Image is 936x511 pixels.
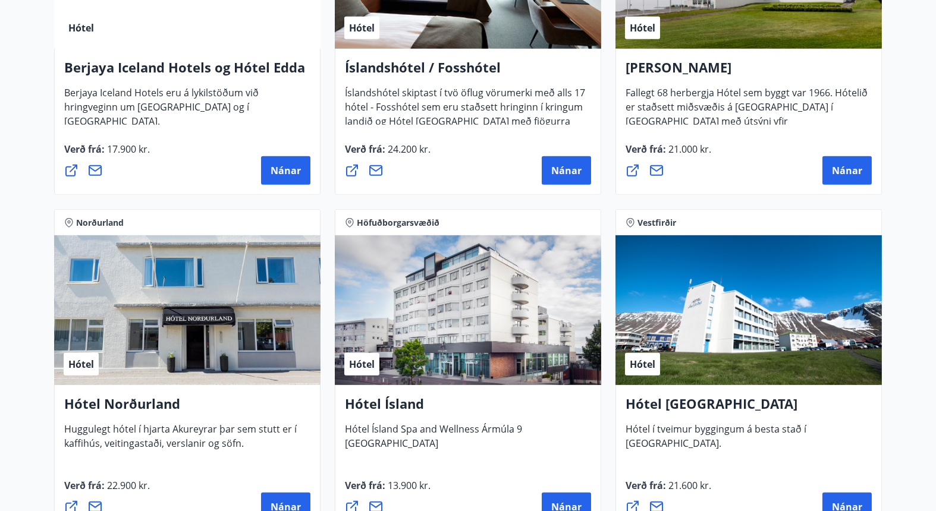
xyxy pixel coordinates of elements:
[64,58,310,86] h4: Berjaya Iceland Hotels og Hótel Edda
[76,217,124,229] span: Norðurland
[345,422,522,459] span: Hótel Ísland Spa and Wellness Ármúla 9 [GEOGRAPHIC_DATA]
[64,479,150,501] span: Verð frá :
[626,86,868,152] span: Fallegt 68 herbergja Hótel sem byggt var 1966. Hótelið er staðsett miðsvæðis á [GEOGRAPHIC_DATA] ...
[345,395,591,422] h4: Hótel Ísland
[666,479,711,492] span: 21.600 kr.
[105,479,150,492] span: 22.900 kr.
[271,164,301,177] span: Nánar
[832,164,862,177] span: Nánar
[357,217,439,229] span: Höfuðborgarsvæðið
[626,479,711,501] span: Verð frá :
[349,21,375,34] span: Hótel
[626,422,806,459] span: Hótel í tveimur byggingum á besta stað í [GEOGRAPHIC_DATA].
[542,156,591,185] button: Nánar
[345,58,591,86] h4: Íslandshótel / Fosshótel
[68,358,94,371] span: Hótel
[626,58,872,86] h4: [PERSON_NAME]
[345,86,585,152] span: Íslandshótel skiptast í tvö öflug vörumerki með alls 17 hótel - Fosshótel sem eru staðsett hringi...
[385,479,431,492] span: 13.900 kr.
[64,143,150,165] span: Verð frá :
[349,358,375,371] span: Hótel
[105,143,150,156] span: 17.900 kr.
[345,479,431,501] span: Verð frá :
[626,395,872,422] h4: Hótel [GEOGRAPHIC_DATA]
[64,422,297,459] span: Huggulegt hótel í hjarta Akureyrar þar sem stutt er í kaffihús, veitingastaði, verslanir og söfn.
[64,86,259,137] span: Berjaya Iceland Hotels eru á lykilstöðum við hringveginn um [GEOGRAPHIC_DATA] og í [GEOGRAPHIC_DA...
[345,143,431,165] span: Verð frá :
[68,21,94,34] span: Hótel
[385,143,431,156] span: 24.200 kr.
[666,143,711,156] span: 21.000 kr.
[630,21,655,34] span: Hótel
[630,358,655,371] span: Hótel
[637,217,676,229] span: Vestfirðir
[261,156,310,185] button: Nánar
[64,395,310,422] h4: Hótel Norðurland
[822,156,872,185] button: Nánar
[626,143,711,165] span: Verð frá :
[551,164,582,177] span: Nánar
